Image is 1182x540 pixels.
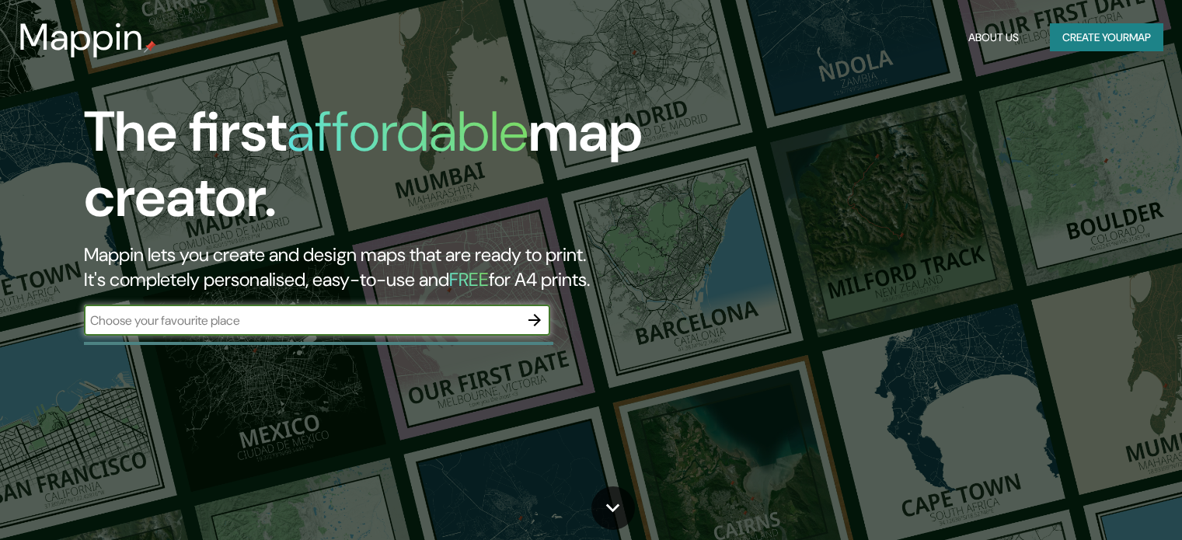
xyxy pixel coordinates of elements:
input: Choose your favourite place [84,312,519,329]
button: About Us [962,23,1025,52]
button: Create yourmap [1050,23,1163,52]
img: mappin-pin [144,40,156,53]
h5: FREE [449,267,489,291]
h1: affordable [287,96,528,168]
h2: Mappin lets you create and design maps that are ready to print. It's completely personalised, eas... [84,242,675,292]
h3: Mappin [19,16,144,59]
h1: The first map creator. [84,99,675,242]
